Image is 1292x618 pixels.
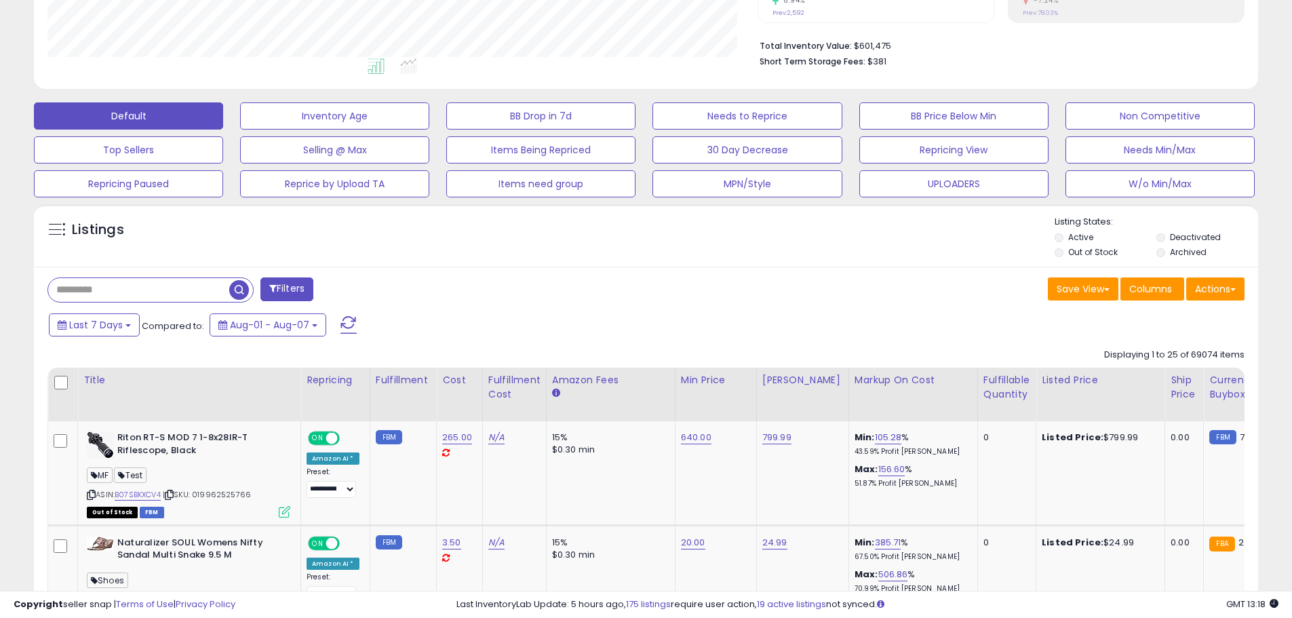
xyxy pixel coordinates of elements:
[681,536,705,549] a: 20.00
[488,373,541,402] div: Fulfillment Cost
[1042,431,1154,444] div: $799.99
[1171,537,1193,549] div: 0.00
[1226,598,1278,611] span: 2025-08-15 13:18 GMT
[446,102,635,130] button: BB Drop in 7d
[34,170,223,197] button: Repricing Paused
[1042,536,1103,549] b: Listed Price:
[240,170,429,197] button: Reprice by Upload TA
[760,56,865,67] b: Short Term Storage Fees:
[1171,373,1198,402] div: Ship Price
[855,447,967,457] p: 43.59% Profit [PERSON_NAME]
[983,537,1025,549] div: 0
[855,463,967,488] div: %
[116,598,174,611] a: Terms of Use
[855,568,878,581] b: Max:
[1023,9,1058,17] small: Prev: 78.03%
[307,467,359,498] div: Preset:
[855,479,967,488] p: 51.87% Profit [PERSON_NAME]
[626,598,671,611] a: 175 listings
[309,537,326,549] span: ON
[855,431,875,444] b: Min:
[1068,231,1093,243] label: Active
[983,431,1025,444] div: 0
[681,373,751,387] div: Min Price
[117,537,282,565] b: Naturalizer SOUL Womens Nifty Sandal Multi Snake 9.5 M
[859,136,1049,163] button: Repricing View
[1048,277,1118,301] button: Save View
[87,507,138,518] span: All listings that are currently out of stock and unavailable for purchase on Amazon
[1042,431,1103,444] b: Listed Price:
[446,136,635,163] button: Items Being Repriced
[1186,277,1245,301] button: Actions
[69,318,123,332] span: Last 7 Days
[1209,537,1234,552] small: FBA
[1042,537,1154,549] div: $24.99
[87,537,114,551] img: 41WZvJgUn4L._SL40_.jpg
[1065,102,1255,130] button: Non Competitive
[1065,170,1255,197] button: W/o Min/Max
[176,598,235,611] a: Privacy Policy
[1238,536,1264,549] span: 24.99
[1170,246,1207,258] label: Archived
[488,536,505,549] a: N/A
[115,489,161,501] a: B07SBKXCV4
[652,170,842,197] button: MPN/Style
[1209,430,1236,444] small: FBM
[83,373,295,387] div: Title
[1209,373,1279,402] div: Current Buybox Price
[878,463,905,476] a: 156.60
[855,431,967,457] div: %
[1171,431,1193,444] div: 0.00
[1055,216,1258,229] p: Listing States:
[1170,231,1221,243] label: Deactivated
[1104,349,1245,362] div: Displaying 1 to 25 of 69074 items
[762,431,791,444] a: 799.99
[855,552,967,562] p: 67.50% Profit [PERSON_NAME]
[1240,431,1269,444] span: 799.99
[72,220,124,239] h5: Listings
[230,318,309,332] span: Aug-01 - Aug-07
[762,373,843,387] div: [PERSON_NAME]
[552,537,665,549] div: 15%
[338,433,359,444] span: OFF
[34,136,223,163] button: Top Sellers
[760,40,852,52] b: Total Inventory Value:
[87,431,290,516] div: ASIN:
[762,536,787,549] a: 24.99
[140,507,164,518] span: FBM
[309,433,326,444] span: ON
[855,536,875,549] b: Min:
[1129,282,1172,296] span: Columns
[772,9,804,17] small: Prev: 2,592
[983,373,1030,402] div: Fulfillable Quantity
[14,598,63,611] strong: Copyright
[552,431,665,444] div: 15%
[552,444,665,456] div: $0.30 min
[87,573,128,588] span: Shoes
[552,549,665,561] div: $0.30 min
[875,536,901,549] a: 385.71
[855,568,967,594] div: %
[117,431,282,460] b: Riton RT-S MOD 7 1-8x28IR-T Riflescope, Black
[87,467,113,483] span: MF
[878,568,908,581] a: 506.86
[376,373,431,387] div: Fulfillment
[757,598,826,611] a: 19 active listings
[1120,277,1184,301] button: Columns
[34,102,223,130] button: Default
[240,102,429,130] button: Inventory Age
[338,537,359,549] span: OFF
[848,368,977,421] th: The percentage added to the cost of goods (COGS) that forms the calculator for Min & Max prices.
[240,136,429,163] button: Selling @ Max
[87,431,114,459] img: 418hPfOYIiL._SL40_.jpg
[859,102,1049,130] button: BB Price Below Min
[488,431,505,444] a: N/A
[760,37,1234,53] li: $601,475
[442,373,477,387] div: Cost
[859,170,1049,197] button: UPLOADERS
[260,277,313,301] button: Filters
[552,373,669,387] div: Amazon Fees
[376,535,402,549] small: FBM
[376,430,402,444] small: FBM
[552,387,560,400] small: Amazon Fees.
